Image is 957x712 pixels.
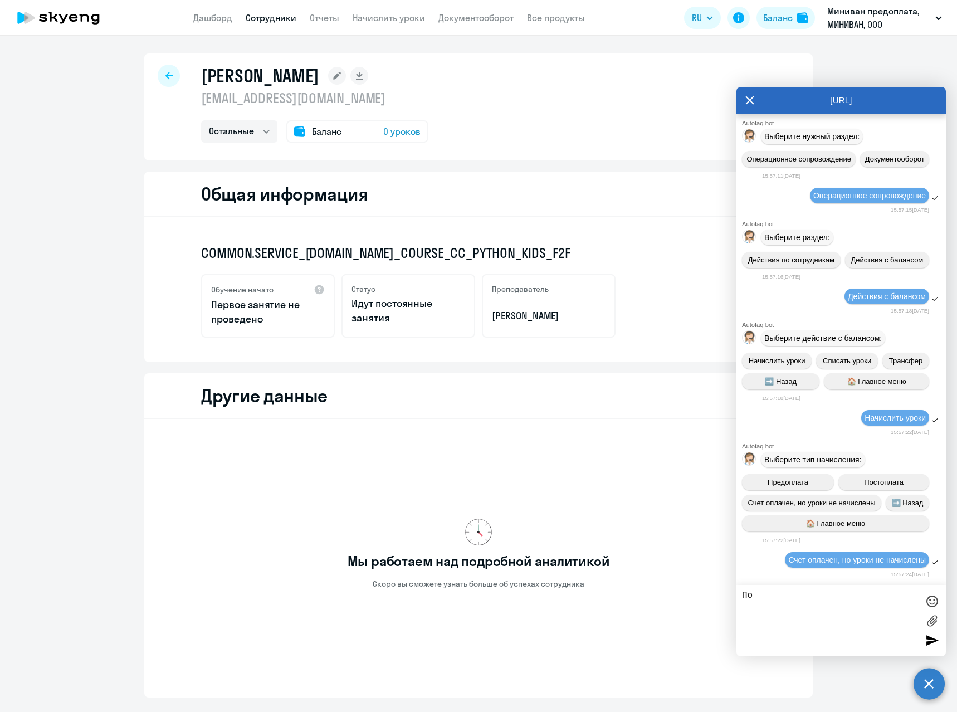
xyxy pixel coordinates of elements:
[816,353,878,369] button: Списать уроки
[865,155,925,163] span: Документооборот
[465,519,492,545] img: clock
[692,11,702,25] span: RU
[892,499,924,507] span: ➡️ Назад
[742,221,946,227] div: Autofaq bot
[373,579,584,589] p: Скоро вы сможете узнать больше об успехах сотрудника
[684,7,721,29] button: RU
[492,309,606,323] p: [PERSON_NAME]
[742,120,946,126] div: Autofaq bot
[764,455,862,464] span: Выберите тип начисления:
[823,357,871,365] span: Списать уроки
[201,65,319,87] h1: [PERSON_NAME]
[201,384,328,407] h2: Другие данные
[201,89,428,107] p: [EMAIL_ADDRESS][DOMAIN_NAME]
[806,519,865,528] span: 🏠 Главное меню
[748,256,834,264] span: Действия по сотрудникам
[756,7,815,29] button: Балансbalance
[765,377,797,386] span: ➡️ Назад
[193,12,232,23] a: Дашборд
[742,443,946,450] div: Autofaq bot
[743,452,756,469] img: bot avatar
[527,12,585,23] a: Все продукты
[762,537,800,543] time: 15:57:22[DATE]
[742,474,834,490] button: Предоплата
[886,495,929,511] button: ➡️ Назад
[742,151,856,167] button: Операционное сопровождение
[848,292,926,301] span: Действия с балансом
[492,284,549,294] h5: Преподаватель
[742,373,819,389] button: ➡️ Назад
[924,612,940,629] label: Лимит 10 файлов
[813,191,926,200] span: Операционное сопровождение
[788,555,926,564] span: Счет оплачен, но уроки не начислены
[351,284,375,294] h5: Статус
[764,334,882,343] span: Выберите действие с балансом:
[742,515,929,531] button: 🏠 Главное меню
[891,429,929,435] time: 15:57:22[DATE]
[847,377,906,386] span: 🏠 Главное меню
[762,173,800,179] time: 15:57:11[DATE]
[824,373,929,389] button: 🏠 Главное меню
[822,4,948,31] button: Миниван предоплата, МИНИВАН, ООО
[851,256,923,264] span: Действия с балансом
[351,296,465,325] p: Идут постоянные занятия
[383,125,421,138] span: 0 уроков
[246,12,296,23] a: Сотрудники
[742,252,841,268] button: Действия по сотрудникам
[764,233,830,242] span: Выберите раздел:
[742,353,812,369] button: Начислить уроки
[827,4,931,31] p: Миниван предоплата, МИНИВАН, ООО
[797,12,808,23] img: balance
[438,12,514,23] a: Документооборот
[763,11,793,25] div: Баланс
[762,395,800,401] time: 15:57:18[DATE]
[882,353,929,369] button: Трансфер
[353,12,425,23] a: Начислить уроки
[749,357,805,365] span: Начислить уроки
[889,357,923,365] span: Трансфер
[211,285,274,295] h5: Обучение начато
[742,495,881,511] button: Счет оплачен, но уроки не начислены
[743,129,756,145] img: bot avatar
[864,478,904,486] span: Постоплата
[310,12,339,23] a: Отчеты
[764,132,860,141] span: Выберите нужный раздел:
[211,298,325,326] p: Первое занятие не проведено
[742,321,946,328] div: Autofaq bot
[748,499,876,507] span: Счет оплачен, но уроки не начислены
[742,591,918,651] textarea: По
[891,207,929,213] time: 15:57:15[DATE]
[201,244,570,262] span: COMMON.SERVICE_[DOMAIN_NAME]_COURSE_CC_PYTHON_KIDS_F2F
[838,474,929,490] button: Постоплата
[865,413,926,422] span: Начислить уроки
[768,478,808,486] span: Предоплата
[348,552,610,570] h2: Мы работаем над подробной аналитикой
[743,230,756,246] img: bot avatar
[860,151,929,167] button: Документооборот
[762,274,800,280] time: 15:57:16[DATE]
[312,125,341,138] span: Баланс
[743,331,756,347] img: bot avatar
[845,252,929,268] button: Действия с балансом
[891,571,929,577] time: 15:57:24[DATE]
[746,155,851,163] span: Операционное сопровождение
[891,308,929,314] time: 15:57:18[DATE]
[201,183,368,205] h2: Общая информация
